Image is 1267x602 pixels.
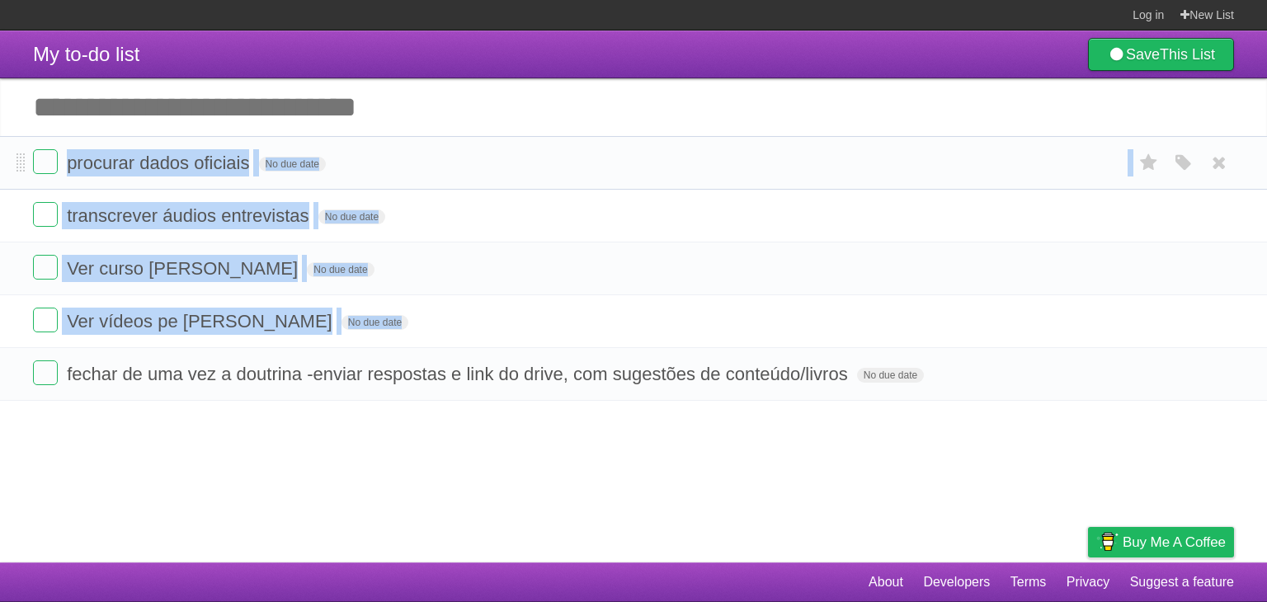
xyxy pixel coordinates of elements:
[1130,567,1234,598] a: Suggest a feature
[857,368,924,383] span: No due date
[1160,46,1215,63] b: This List
[33,149,58,174] label: Done
[1123,528,1226,557] span: Buy me a coffee
[67,153,253,173] span: procurar dados oficiais
[1067,567,1109,598] a: Privacy
[1096,528,1119,556] img: Buy me a coffee
[307,262,374,277] span: No due date
[67,364,852,384] span: fechar de uma vez a doutrina -enviar respostas e link do drive, com sugestões de conteúdo/livros
[1088,527,1234,557] a: Buy me a coffee
[33,255,58,280] label: Done
[67,205,313,226] span: transcrever áudios entrevistas
[1133,149,1165,176] label: Star task
[33,202,58,227] label: Done
[341,315,408,330] span: No due date
[1010,567,1047,598] a: Terms
[33,308,58,332] label: Done
[259,157,326,172] span: No due date
[33,43,139,65] span: My to-do list
[318,209,385,224] span: No due date
[923,567,990,598] a: Developers
[1088,38,1234,71] a: SaveThis List
[33,360,58,385] label: Done
[67,258,302,279] span: Ver curso [PERSON_NAME]
[869,567,903,598] a: About
[67,311,337,332] span: Ver vídeos pe [PERSON_NAME]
